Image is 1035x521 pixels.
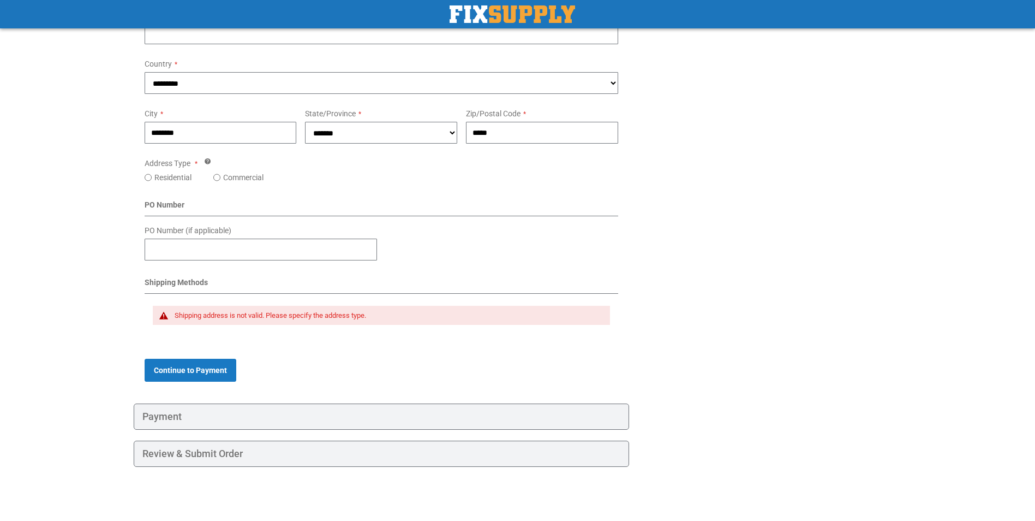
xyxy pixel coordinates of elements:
[466,109,521,118] span: Zip/Postal Code
[223,172,264,183] label: Commercial
[145,359,236,382] button: Continue to Payment
[175,311,600,320] div: Shipping address is not valid. Please specify the address type.
[145,199,619,216] div: PO Number
[145,60,172,68] span: Country
[145,226,231,235] span: PO Number (if applicable)
[154,172,192,183] label: Residential
[134,404,630,430] div: Payment
[145,159,190,168] span: Address Type
[450,5,575,23] img: Fix Industrial Supply
[450,5,575,23] a: store logo
[134,441,630,467] div: Review & Submit Order
[305,109,356,118] span: State/Province
[145,109,158,118] span: City
[154,366,227,375] span: Continue to Payment
[145,277,619,294] div: Shipping Methods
